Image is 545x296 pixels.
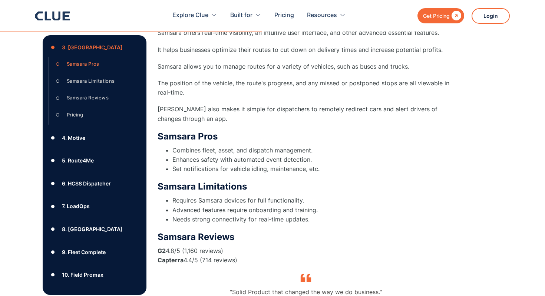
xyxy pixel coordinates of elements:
[423,11,450,20] div: Get Pricing
[49,42,141,53] a: ●3. [GEOGRAPHIC_DATA]
[450,11,461,20] div: 
[62,201,90,211] div: 7. LoadOps
[49,132,141,143] a: ●4. Motive
[158,131,454,142] h3: Samsara Pros
[172,155,454,164] li: Enhances safety with automated event detection.
[49,178,141,189] a: ●6. HCSS Dispatcher
[49,201,141,212] a: ●7. LoadOps
[172,215,454,224] li: Needs strong connectivity for real-time updates.
[230,4,252,27] div: Built for
[307,4,346,27] div: Resources
[62,156,94,165] div: 5. Route4Me
[172,4,217,27] div: Explore Clue
[53,76,62,87] div: ○
[158,105,454,123] p: [PERSON_NAME] also makes it simple for dispatchers to remotely redirect cars and alert drivers of...
[49,269,57,280] div: ●
[62,179,111,188] div: 6. HCSS Dispatcher
[53,92,141,103] a: ○Samsara Reviews
[158,256,184,264] strong: Capterra
[49,246,57,257] div: ●
[158,28,454,37] p: Samsara offers real-time visibility, an intuitive user interface, and other advanced essential fe...
[417,8,464,23] a: Get Pricing
[49,224,141,235] a: ●8. [GEOGRAPHIC_DATA]
[158,79,454,97] p: The position of the vehicle, the route's progress, and any missed or postponed stops are all view...
[472,8,510,24] a: Login
[158,247,166,254] strong: G2
[53,76,141,87] a: ○Samsara Limitations
[67,76,115,86] div: Samsara Limitations
[67,110,83,119] div: Pricing
[53,109,141,121] a: ○Pricing
[67,59,99,69] div: Samsara Pros
[158,62,454,71] p: Samsara allows you to manage routes for a variety of vehicles, such as buses and trucks.
[62,247,106,257] div: 9. Fleet Complete
[230,4,261,27] div: Built for
[62,43,123,52] div: 3. [GEOGRAPHIC_DATA]
[62,133,85,142] div: 4. Motive
[53,59,141,70] a: ○Samsara Pros
[158,231,454,243] h3: Samsara Reviews
[172,196,454,205] li: Requires Samsara devices for full functionality.
[62,270,103,279] div: 10. Field Promax
[158,181,454,192] h3: Samsara Limitations
[49,224,57,235] div: ●
[53,109,62,121] div: ○
[62,224,123,234] div: 8. [GEOGRAPHIC_DATA]
[158,45,454,55] p: It helps businesses optimize their routes to cut down on delivery times and increase potential pr...
[49,269,141,280] a: ●10. Field Promax
[172,205,454,215] li: Advanced features require onboarding and training.
[172,146,454,155] li: Combines fleet, asset, and dispatch management.
[67,93,109,102] div: Samsara Reviews
[172,164,454,174] li: Set notifications for vehicle idling, maintenance, etc.
[49,246,141,257] a: ●9. Fleet Complete
[49,201,57,212] div: ●
[49,132,57,143] div: ●
[49,155,57,166] div: ●
[49,178,57,189] div: ●
[49,155,141,166] a: ●5. Route4Me
[158,246,454,265] p: 4.8/5 (1,160 reviews) 4.4/5 (714 reviews)
[274,4,294,27] a: Pricing
[53,59,62,70] div: ○
[49,42,57,53] div: ●
[53,92,62,103] div: ○
[307,4,337,27] div: Resources
[172,4,208,27] div: Explore Clue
